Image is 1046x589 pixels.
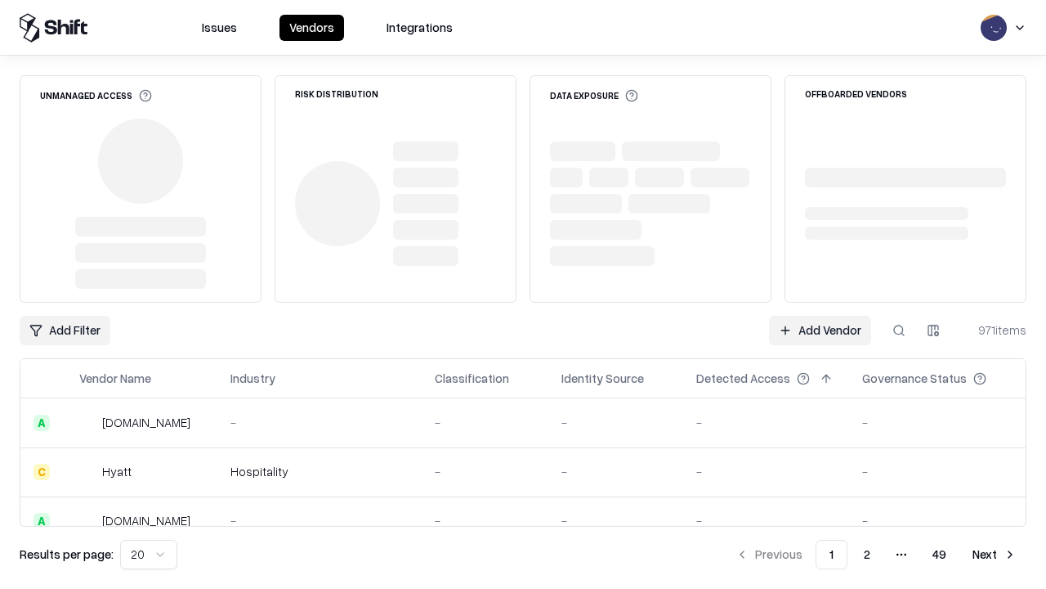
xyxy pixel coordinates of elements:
button: Next [963,540,1026,569]
button: Vendors [279,15,344,41]
div: - [561,414,670,431]
div: Governance Status [862,370,967,387]
div: - [561,463,670,480]
button: 2 [851,540,883,569]
div: A [34,513,50,529]
button: Integrations [377,15,463,41]
div: - [862,463,1012,480]
div: Unmanaged Access [40,89,152,102]
div: Hyatt [102,463,132,480]
div: Vendor Name [79,370,151,387]
button: Add Filter [20,316,110,345]
div: - [435,512,535,529]
div: - [696,463,836,480]
img: intrado.com [79,415,96,431]
img: Hyatt [79,464,96,480]
a: Add Vendor [769,316,871,345]
div: C [34,464,50,480]
div: - [696,414,836,431]
div: - [862,414,1012,431]
div: - [435,414,535,431]
div: - [561,512,670,529]
button: Issues [192,15,247,41]
button: 1 [816,540,847,569]
div: - [230,414,409,431]
div: Hospitality [230,463,409,480]
div: - [230,512,409,529]
div: - [435,463,535,480]
div: - [696,512,836,529]
div: [DOMAIN_NAME] [102,414,190,431]
div: - [862,512,1012,529]
div: Risk Distribution [295,89,378,98]
img: primesec.co.il [79,513,96,529]
div: Offboarded Vendors [805,89,907,98]
button: 49 [919,540,959,569]
div: Data Exposure [550,89,638,102]
div: [DOMAIN_NAME] [102,512,190,529]
div: 971 items [961,321,1026,339]
nav: pagination [726,540,1026,569]
div: A [34,415,50,431]
div: Identity Source [561,370,644,387]
p: Results per page: [20,546,114,563]
div: Detected Access [696,370,790,387]
div: Classification [435,370,509,387]
div: Industry [230,370,275,387]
